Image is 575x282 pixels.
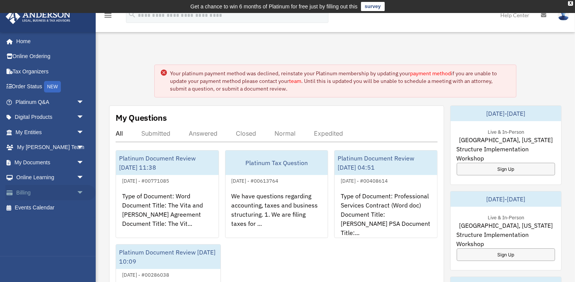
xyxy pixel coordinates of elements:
[5,34,92,49] a: Home
[334,150,438,238] a: Platinum Document Review [DATE] 04:51[DATE] - #00408614Type of Document: Professional Services Co...
[5,200,96,216] a: Events Calendar
[141,130,170,137] div: Submitted
[77,155,92,170] span: arrow_drop_down
[457,248,555,261] a: Sign Up
[190,2,358,11] div: Get a chance to win 6 months of Platinum for free just by filling out this
[225,185,328,245] div: We have questions regarding accounting, taxes and business structuring. 1. We are filing taxes fo...
[103,11,113,20] i: menu
[5,185,96,200] a: Billingarrow_drop_down
[451,191,562,207] div: [DATE]-[DATE]
[335,151,437,175] div: Platinum Document Review [DATE] 04:51
[77,170,92,186] span: arrow_drop_down
[44,81,61,92] div: NEW
[459,221,553,230] span: [GEOGRAPHIC_DATA], [US_STATE]
[457,144,555,163] span: Structure Implementation Workshop
[5,110,96,125] a: Digital Productsarrow_drop_down
[3,9,73,24] img: Anderson Advisors Platinum Portal
[5,140,96,155] a: My [PERSON_NAME] Teamarrow_drop_down
[314,130,343,137] div: Expedited
[170,70,510,92] div: Your platinum payment method was declined, reinstate your Platinum membership by updating your if...
[457,230,555,248] span: Structure Implementation Workshop
[116,176,175,184] div: [DATE] - #00771085
[568,1,573,6] div: close
[5,155,96,170] a: My Documentsarrow_drop_down
[5,170,96,185] a: Online Learningarrow_drop_down
[361,2,385,11] a: survey
[274,130,296,137] div: Normal
[77,125,92,140] span: arrow_drop_down
[103,13,113,20] a: menu
[482,127,530,135] div: Live & In-Person
[116,130,123,137] div: All
[116,270,175,278] div: [DATE] - #00286038
[451,106,562,121] div: [DATE]-[DATE]
[225,150,328,238] a: Platinum Tax Question[DATE] - #00613764We have questions regarding accounting, taxes and business...
[482,213,530,221] div: Live & In-Person
[77,94,92,110] span: arrow_drop_down
[5,64,96,79] a: Tax Organizers
[5,79,96,95] a: Order StatusNEW
[116,112,167,123] div: My Questions
[5,94,96,110] a: Platinum Q&Aarrow_drop_down
[459,135,553,144] span: [GEOGRAPHIC_DATA], [US_STATE]
[5,49,96,64] a: Online Ordering
[189,130,217,137] div: Answered
[128,10,136,19] i: search
[225,176,285,184] div: [DATE] - #00613764
[410,70,451,77] a: payment method
[77,185,92,201] span: arrow_drop_down
[289,78,301,84] a: team
[225,151,328,175] div: Platinum Tax Question
[116,150,219,238] a: Platinum Document Review [DATE] 11:38[DATE] - #00771085Type of Document: Word Document Title: The...
[77,140,92,156] span: arrow_drop_down
[335,176,394,184] div: [DATE] - #00408614
[558,10,569,21] img: User Pic
[5,125,96,140] a: My Entitiesarrow_drop_down
[116,185,219,245] div: Type of Document: Word Document Title: The Vita and [PERSON_NAME] Agreement Document Title: The V...
[457,163,555,175] a: Sign Up
[116,245,221,269] div: Platinum Document Review [DATE] 10:09
[335,185,437,245] div: Type of Document: Professional Services Contract (Word doc) Document Title: [PERSON_NAME] PSA Doc...
[236,130,256,137] div: Closed
[77,110,92,125] span: arrow_drop_down
[116,151,219,175] div: Platinum Document Review [DATE] 11:38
